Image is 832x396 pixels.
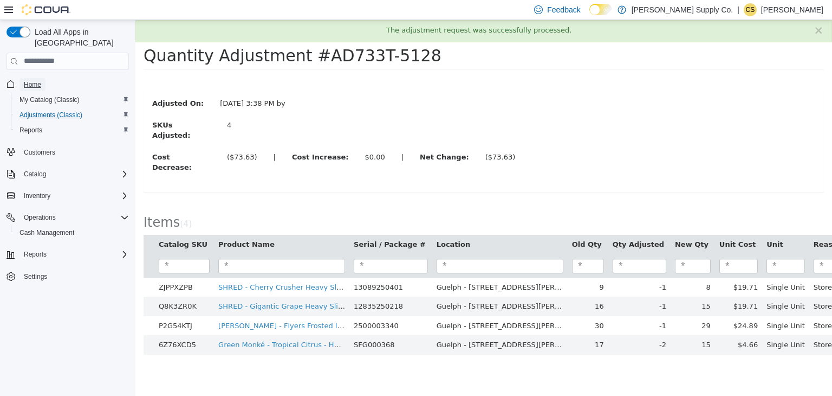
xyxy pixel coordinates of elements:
td: Store Inventory Audit [674,277,758,296]
td: $24.89 [580,296,627,316]
a: My Catalog (Classic) [15,93,84,106]
td: 17 [432,315,473,335]
a: Settings [19,270,51,283]
p: [PERSON_NAME] Supply Co. [632,3,733,16]
span: Items [8,195,44,210]
span: Adjustments (Classic) [19,111,82,119]
span: My Catalog (Classic) [19,95,80,104]
td: -1 [473,258,535,277]
button: Settings [2,269,133,284]
label: | [130,132,148,143]
img: Cova [22,4,70,15]
span: Reports [19,248,129,261]
span: Settings [19,270,129,283]
span: Cash Management [15,226,129,239]
td: Single Unit [627,315,674,335]
span: Reports [19,126,42,135]
td: Single Unit [627,296,674,316]
button: Catalog SKU [23,219,74,230]
button: Operations [19,211,60,224]
label: SKUs Adjusted: [9,100,83,121]
button: Qty Adjusted [477,219,531,230]
label: | [258,132,276,143]
button: Catalog [19,168,50,181]
a: Home [19,78,45,91]
span: Home [24,80,41,89]
div: ($73.63) [92,132,122,143]
td: -1 [473,296,535,316]
td: 13089250401 [214,258,297,277]
a: Green Monké - Tropical Citrus - Hybrid - 350ml [83,321,246,329]
td: 16 [432,277,473,296]
span: CS [746,3,755,16]
button: Cash Management [11,225,133,240]
td: $4.66 [580,315,627,335]
span: Operations [19,211,129,224]
button: Catalog [2,167,133,182]
div: $0.00 [229,132,249,143]
td: 15 [535,277,580,296]
button: Old Qty [437,219,469,230]
span: Load All Apps in [GEOGRAPHIC_DATA] [30,27,129,48]
div: 4 [92,100,188,111]
button: Serial / Package # [218,219,292,230]
span: Adjustments (Classic) [15,108,129,122]
td: Store Inventory Audit [674,296,758,316]
button: Product Name [83,219,141,230]
button: Adjustments (Classic) [11,107,133,123]
button: Operations [2,210,133,225]
div: Charisma Santos [744,3,757,16]
td: 12835250218 [214,277,297,296]
span: Operations [24,213,56,222]
a: SHRED - Gigantic Grape Heavy Slims Infused Pre-roll - Indica - 5x0.4g [83,282,328,290]
td: 29 [535,296,580,316]
td: 15 [535,315,580,335]
span: Catalog [19,168,129,181]
button: Home [2,76,133,92]
span: Reports [24,250,47,259]
button: Reports [11,123,133,138]
span: Catalog [24,170,46,178]
td: Q8K3ZR0K [19,277,79,296]
span: Home [19,78,129,91]
button: × [678,5,688,16]
td: $19.71 [580,277,627,296]
span: Guelph - [STREET_ADDRESS][PERSON_NAME] [301,321,461,329]
td: Store Inventory Audit [674,258,758,277]
button: Reason Code [678,219,732,230]
label: Adjusted On: [9,78,76,89]
button: Reports [2,247,133,262]
td: SFG000368 [214,315,297,335]
span: Customers [19,145,129,159]
button: Unit [631,219,649,230]
td: 8 [535,258,580,277]
small: ( ) [44,199,56,209]
input: Dark Mode [589,4,612,15]
span: Inventory [19,189,129,202]
td: 30 [432,296,473,316]
span: Guelph - [STREET_ADDRESS][PERSON_NAME] [301,282,461,290]
label: Cost Decrease: [9,132,83,153]
p: [PERSON_NAME] [761,3,823,16]
span: Cash Management [19,228,74,237]
button: My Catalog (Classic) [11,92,133,107]
a: Adjustments (Classic) [15,108,87,122]
td: $19.71 [580,258,627,277]
td: 2500003340 [214,296,297,316]
a: SHRED - Cherry Crusher Heavy Slims Infused Pre-roll - Indica - 5x0.4g [83,263,328,271]
a: Customers [19,146,60,159]
span: My Catalog (Classic) [15,93,129,106]
div: ($73.63) [350,132,380,143]
button: Inventory [19,189,55,202]
span: Guelph - [STREET_ADDRESS][PERSON_NAME] [301,302,461,310]
td: -2 [473,315,535,335]
td: Single Unit [627,258,674,277]
td: Store Inventory Audit [674,315,758,335]
button: New Qty [539,219,575,230]
button: Reports [19,248,51,261]
div: [DATE] 3:38 PM by [76,78,190,89]
span: Inventory [24,191,50,200]
span: Settings [24,272,47,281]
a: Reports [15,124,47,137]
button: Unit Cost [584,219,622,230]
